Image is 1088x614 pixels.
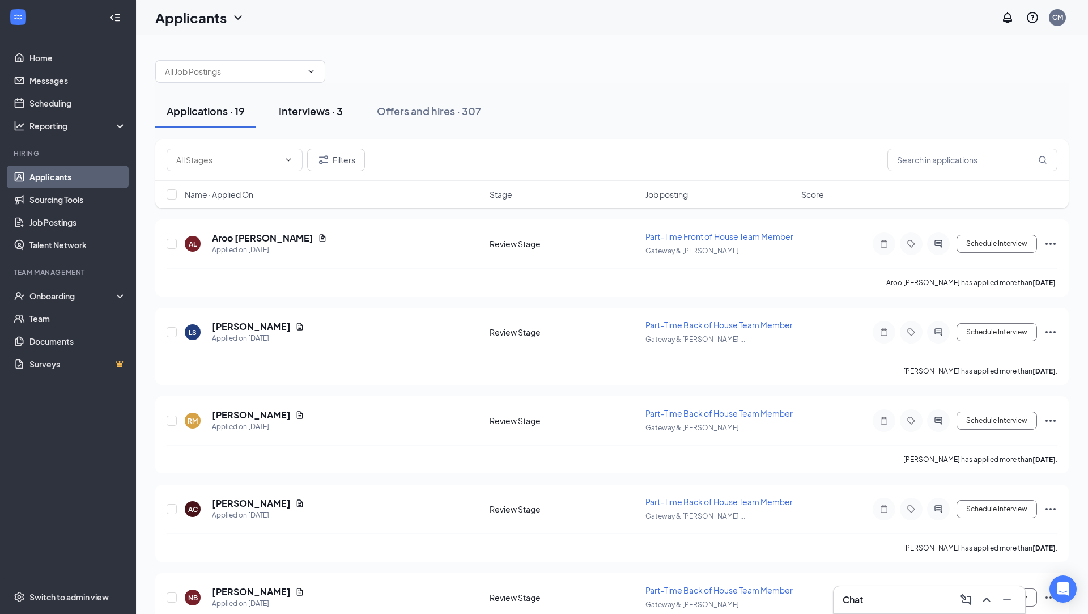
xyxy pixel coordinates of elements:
[998,591,1016,609] button: Minimize
[29,353,126,375] a: SurveysCrown
[957,412,1037,430] button: Schedule Interview
[490,327,639,338] div: Review Stage
[212,421,304,433] div: Applied on [DATE]
[29,92,126,115] a: Scheduling
[212,409,291,421] h5: [PERSON_NAME]
[167,104,245,118] div: Applications · 19
[932,505,945,514] svg: ActiveChat
[904,328,918,337] svg: Tag
[977,591,996,609] button: ChevronUp
[295,587,304,596] svg: Document
[185,189,253,200] span: Name · Applied On
[490,415,639,426] div: Review Stage
[295,322,304,331] svg: Document
[212,586,291,598] h5: [PERSON_NAME]
[279,104,343,118] div: Interviews · 3
[957,323,1037,341] button: Schedule Interview
[490,238,639,249] div: Review Stage
[1026,11,1039,24] svg: QuestionInfo
[877,328,891,337] svg: Note
[1052,12,1063,22] div: CM
[212,244,327,256] div: Applied on [DATE]
[645,189,688,200] span: Job posting
[645,497,793,507] span: Part-Time Back of House Team Member
[284,155,293,164] svg: ChevronDown
[1038,155,1047,164] svg: MagnifyingGlass
[645,247,745,255] span: Gateway & [PERSON_NAME] ...
[886,278,1057,287] p: Aroo [PERSON_NAME] has applied more than .
[645,424,745,432] span: Gateway & [PERSON_NAME] ...
[957,591,975,609] button: ComposeMessage
[957,235,1037,253] button: Schedule Interview
[307,67,316,76] svg: ChevronDown
[189,328,197,337] div: LS
[29,120,127,132] div: Reporting
[645,231,793,242] span: Part-Time Front of House Team Member
[932,239,945,248] svg: ActiveChat
[212,333,304,344] div: Applied on [DATE]
[188,416,198,426] div: RM
[29,211,126,234] a: Job Postings
[877,505,891,514] svg: Note
[307,149,365,171] button: Filter Filters
[14,120,25,132] svg: Analysis
[14,290,25,302] svg: UserCheck
[490,189,512,200] span: Stage
[887,149,1057,171] input: Search in applications
[843,594,863,606] h3: Chat
[980,593,993,607] svg: ChevronUp
[645,408,793,418] span: Part-Time Back of House Team Member
[645,512,745,520] span: Gateway & [PERSON_NAME] ...
[801,189,824,200] span: Score
[295,499,304,508] svg: Document
[14,149,124,158] div: Hiring
[903,366,1057,376] p: [PERSON_NAME] has applied more than .
[904,505,918,514] svg: Tag
[1044,325,1057,339] svg: Ellipses
[877,416,891,425] svg: Note
[904,239,918,248] svg: Tag
[932,328,945,337] svg: ActiveChat
[1001,11,1014,24] svg: Notifications
[14,591,25,603] svg: Settings
[1044,591,1057,604] svg: Ellipses
[645,600,745,609] span: Gateway & [PERSON_NAME] ...
[1044,502,1057,516] svg: Ellipses
[155,8,227,27] h1: Applicants
[903,455,1057,464] p: [PERSON_NAME] has applied more than .
[29,307,126,330] a: Team
[1044,237,1057,251] svg: Ellipses
[231,11,245,24] svg: ChevronDown
[377,104,481,118] div: Offers and hires · 307
[29,591,109,603] div: Switch to admin view
[295,410,304,420] svg: Document
[14,268,124,277] div: Team Management
[29,234,126,256] a: Talent Network
[1049,575,1077,603] div: Open Intercom Messenger
[29,69,126,92] a: Messages
[29,290,117,302] div: Onboarding
[188,593,198,603] div: NB
[29,166,126,188] a: Applicants
[109,12,121,23] svg: Collapse
[29,188,126,211] a: Sourcing Tools
[645,585,793,595] span: Part-Time Back of House Team Member
[904,416,918,425] svg: Tag
[212,320,291,333] h5: [PERSON_NAME]
[1000,593,1014,607] svg: Minimize
[212,497,291,510] h5: [PERSON_NAME]
[212,232,313,244] h5: Aroo [PERSON_NAME]
[1032,367,1056,375] b: [DATE]
[212,510,304,521] div: Applied on [DATE]
[176,154,279,166] input: All Stages
[165,65,302,78] input: All Job Postings
[932,416,945,425] svg: ActiveChat
[1032,455,1056,464] b: [DATE]
[490,592,639,603] div: Review Stage
[1044,414,1057,427] svg: Ellipses
[212,598,304,609] div: Applied on [DATE]
[12,11,24,23] svg: WorkstreamLogo
[645,335,745,344] span: Gateway & [PERSON_NAME] ...
[1032,278,1056,287] b: [DATE]
[318,234,327,243] svg: Document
